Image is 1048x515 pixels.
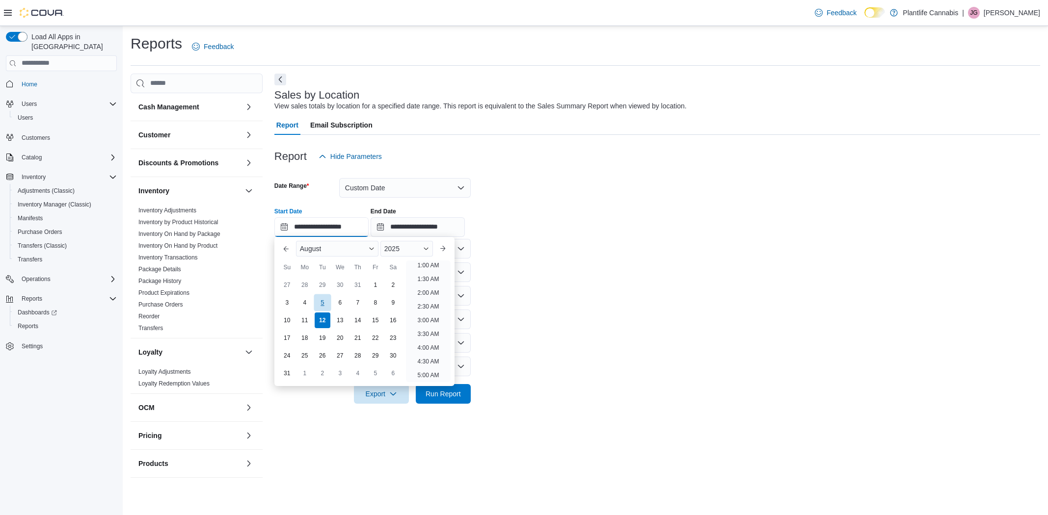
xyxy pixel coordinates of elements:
[2,151,121,164] button: Catalog
[332,259,348,275] div: We
[354,384,409,404] button: Export
[385,277,401,293] div: day-2
[138,325,163,332] a: Transfers
[279,348,295,363] div: day-24
[970,7,977,19] span: JG
[350,330,366,346] div: day-21
[10,111,121,125] button: Users
[416,384,471,404] button: Run Report
[138,230,220,238] span: Inventory On Hand by Package
[22,154,42,161] span: Catalog
[22,134,50,142] span: Customers
[827,8,857,18] span: Feedback
[18,132,54,144] a: Customers
[332,295,348,310] div: day-6
[10,253,121,266] button: Transfers
[138,301,183,308] a: Purchase Orders
[300,245,322,253] span: August
[138,347,241,357] button: Loyalty
[368,259,383,275] div: Fr
[18,152,46,163] button: Catalog
[22,275,51,283] span: Operations
[243,129,255,141] button: Customer
[297,330,313,346] div: day-18
[413,259,443,271] li: 1:00 AM
[138,130,170,140] h3: Customer
[371,207,396,215] label: End Date
[14,307,117,318] span: Dashboards
[457,268,465,276] button: Open list of options
[18,78,117,90] span: Home
[297,259,313,275] div: Mo
[380,241,433,257] div: Button. Open the year selector. 2025 is currently selected.
[14,226,66,238] a: Purchase Orders
[18,214,43,222] span: Manifests
[279,330,295,346] div: day-17
[332,365,348,381] div: day-3
[131,366,263,393] div: Loyalty
[18,187,75,195] span: Adjustments (Classic)
[14,199,95,210] a: Inventory Manager (Classic)
[188,37,238,56] a: Feedback
[18,114,33,122] span: Users
[413,314,443,326] li: 3:00 AM
[138,130,241,140] button: Customer
[274,207,302,215] label: Start Date
[138,289,189,296] a: Product Expirations
[968,7,980,19] div: Julia Gregoire
[18,273,54,285] button: Operations
[18,309,57,316] span: Dashboards
[243,346,255,358] button: Loyalty
[243,458,255,469] button: Products
[384,245,400,253] span: 2025
[22,342,43,350] span: Settings
[2,77,121,91] button: Home
[350,365,366,381] div: day-4
[332,330,348,346] div: day-20
[14,212,47,224] a: Manifests
[2,339,121,353] button: Settings
[138,206,196,214] span: Inventory Adjustments
[435,241,451,257] button: Next month
[310,115,373,135] span: Email Subscription
[10,319,121,333] button: Reports
[138,368,191,376] span: Loyalty Adjustments
[350,348,366,363] div: day-28
[811,3,860,23] a: Feedback
[14,254,46,265] a: Transfers
[22,295,42,303] span: Reports
[243,430,255,441] button: Pricing
[10,239,121,253] button: Transfers (Classic)
[18,228,62,236] span: Purchase Orders
[14,320,117,332] span: Reports
[18,78,41,90] a: Home
[27,32,117,51] span: Load All Apps in [GEOGRAPHIC_DATA]
[138,254,198,261] span: Inventory Transactions
[138,254,198,261] a: Inventory Transactions
[138,301,183,309] span: Purchase Orders
[14,226,117,238] span: Purchase Orders
[413,342,443,354] li: 4:00 AM
[18,201,91,208] span: Inventory Manager (Classic)
[350,312,366,328] div: day-14
[10,225,121,239] button: Purchase Orders
[138,278,181,284] a: Package History
[18,256,42,263] span: Transfers
[315,348,330,363] div: day-26
[332,312,348,328] div: day-13
[457,292,465,300] button: Open list of options
[138,102,199,112] h3: Cash Management
[18,98,41,110] button: Users
[138,313,160,320] a: Reorder
[426,389,461,399] span: Run Report
[138,459,241,468] button: Products
[18,293,46,305] button: Reports
[2,97,121,111] button: Users
[279,312,295,328] div: day-10
[138,158,218,168] h3: Discounts & Promotions
[138,431,241,440] button: Pricing
[22,173,46,181] span: Inventory
[297,365,313,381] div: day-1
[10,184,121,198] button: Adjustments (Classic)
[278,241,294,257] button: Previous Month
